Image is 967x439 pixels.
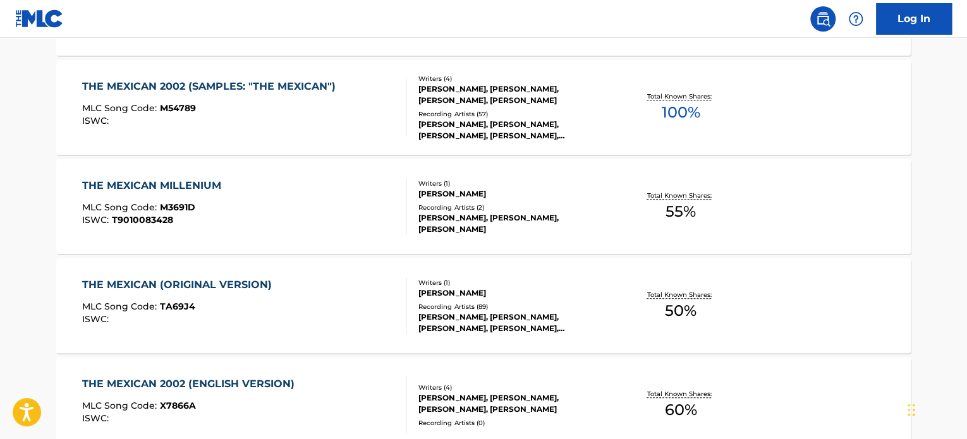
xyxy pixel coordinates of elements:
span: 60 % [664,399,696,421]
img: help [848,11,863,27]
span: ISWC : [82,214,112,226]
div: THE MEXICAN 2002 (ENGLISH VERSION) [82,376,301,392]
span: 50 % [665,299,696,322]
div: [PERSON_NAME], [PERSON_NAME], [PERSON_NAME] [418,212,609,235]
span: 55 % [666,200,696,223]
span: X7866A [160,400,196,411]
span: MLC Song Code : [82,400,160,411]
div: Recording Artists ( 2 ) [418,203,609,212]
div: Drag [908,391,915,429]
span: M3691D [160,201,195,213]
div: Writers ( 4 ) [418,383,609,392]
div: [PERSON_NAME], [PERSON_NAME], [PERSON_NAME], [PERSON_NAME] [418,83,609,106]
span: TA69J4 [160,301,195,312]
span: MLC Song Code : [82,102,160,114]
a: THE MEXICAN (ORIGINAL VERSION)MLC Song Code:TA69J4ISWC:Writers (1)[PERSON_NAME]Recording Artists ... [56,258,911,353]
div: THE MEXICAN (ORIGINAL VERSION) [82,277,278,292]
a: THE MEXICAN 2002 (SAMPLES: "THE MEXICAN")MLC Song Code:M54789ISWC:Writers (4)[PERSON_NAME], [PERS... [56,60,911,155]
span: MLC Song Code : [82,301,160,312]
div: Writers ( 4 ) [418,74,609,83]
div: [PERSON_NAME] [418,188,609,200]
div: Recording Artists ( 89 ) [418,302,609,311]
img: search [815,11,830,27]
a: THE MEXICAN MILLENIUMMLC Song Code:M3691DISWC:T9010083428Writers (1)[PERSON_NAME]Recording Artist... [56,159,911,254]
div: THE MEXICAN MILLENIUM [82,178,228,193]
div: Writers ( 1 ) [418,179,609,188]
div: THE MEXICAN 2002 (SAMPLES: "THE MEXICAN") [82,79,342,94]
span: ISWC : [82,313,112,325]
span: 100 % [661,101,700,124]
p: Total Known Shares: [647,92,714,101]
div: [PERSON_NAME], [PERSON_NAME], [PERSON_NAME], [PERSON_NAME], [PERSON_NAME] [418,119,609,141]
p: Total Known Shares: [647,389,714,399]
div: Writers ( 1 ) [418,278,609,287]
div: [PERSON_NAME], [PERSON_NAME], [PERSON_NAME], [PERSON_NAME] [418,392,609,415]
div: Recording Artists ( 57 ) [418,109,609,119]
span: M54789 [160,102,196,114]
iframe: Chat Widget [904,378,967,439]
p: Total Known Shares: [647,290,714,299]
div: Recording Artists ( 0 ) [418,418,609,428]
div: [PERSON_NAME], [PERSON_NAME], [PERSON_NAME], [PERSON_NAME], [PERSON_NAME] [418,311,609,334]
p: Total Known Shares: [647,191,714,200]
img: MLC Logo [15,9,64,28]
a: Log In [876,3,952,35]
div: Help [843,6,868,32]
span: ISWC : [82,115,112,126]
span: ISWC : [82,412,112,424]
span: T9010083428 [112,214,173,226]
div: [PERSON_NAME] [418,287,609,299]
a: Public Search [810,6,836,32]
span: MLC Song Code : [82,201,160,213]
